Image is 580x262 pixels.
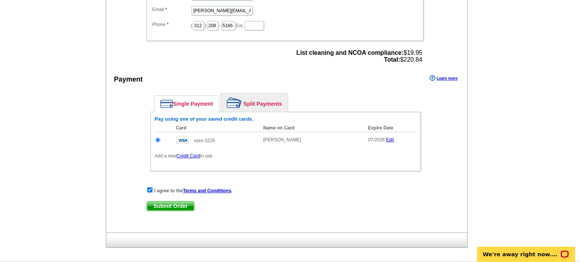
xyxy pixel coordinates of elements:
a: Single Payment [155,96,219,112]
a: Terms and Conditions [183,188,231,193]
strong: List cleaning and NCOA compliance: [297,49,404,56]
span: Submit Order [147,201,194,211]
span: [PERSON_NAME] [263,137,301,142]
a: Split Payments [221,93,288,112]
th: Name on Card [259,124,364,132]
strong: I agree to the . [154,188,232,193]
a: Edit [386,137,394,142]
img: visa.gif [176,136,189,144]
h6: Pay using one of your saved credit cards. [155,116,417,122]
label: Email [152,6,191,13]
a: Learn more [430,75,457,81]
span: xxxx-3226 [194,138,215,143]
th: Card [172,124,260,132]
dd: ( ) - Ext. [150,19,420,31]
strong: Total: [384,56,400,63]
div: Payment [114,74,143,85]
img: single-payment.png [160,100,173,108]
p: Add a new to use [155,152,417,159]
img: split-payment.png [227,97,242,108]
span: $19.95 $220.84 [297,49,422,63]
a: Credit Card [176,153,200,159]
th: Expire Date [364,124,417,132]
iframe: LiveChat chat widget [472,238,580,262]
span: 07/2028 [368,137,384,142]
label: Phone [152,21,191,28]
